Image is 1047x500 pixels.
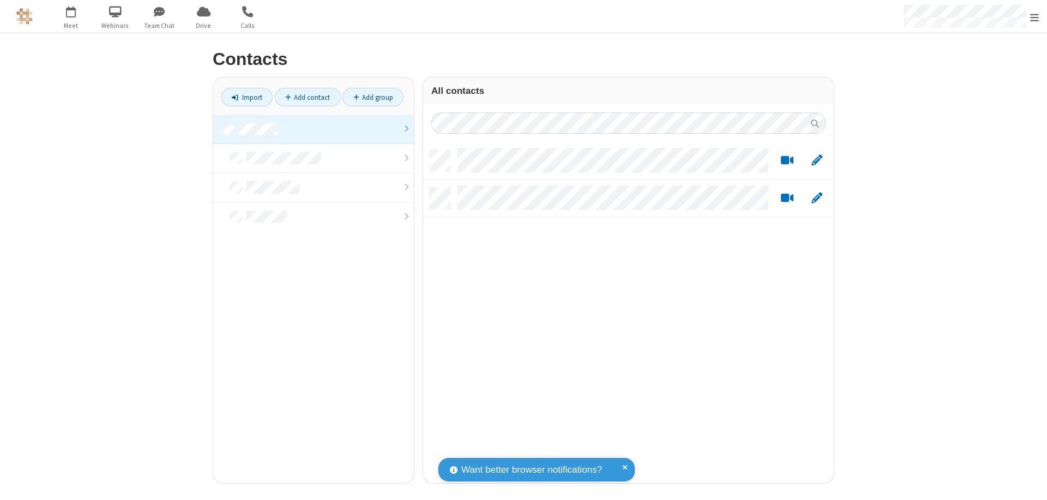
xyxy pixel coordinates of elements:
a: Add group [342,88,404,106]
button: Start a video meeting [777,192,798,205]
a: Import [221,88,273,106]
span: Meet [51,21,92,31]
button: Start a video meeting [777,154,798,168]
h3: All contacts [431,86,826,96]
span: Drive [183,21,224,31]
span: Webinars [95,21,136,31]
img: QA Selenium DO NOT DELETE OR CHANGE [16,8,33,25]
div: grid [423,142,834,483]
h2: Contacts [213,50,834,69]
iframe: Chat [1020,472,1039,492]
span: Calls [227,21,268,31]
span: Team Chat [139,21,180,31]
button: Edit [806,154,827,168]
button: Edit [806,192,827,205]
span: Want better browser notifications? [461,463,602,477]
a: Add contact [275,88,341,106]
